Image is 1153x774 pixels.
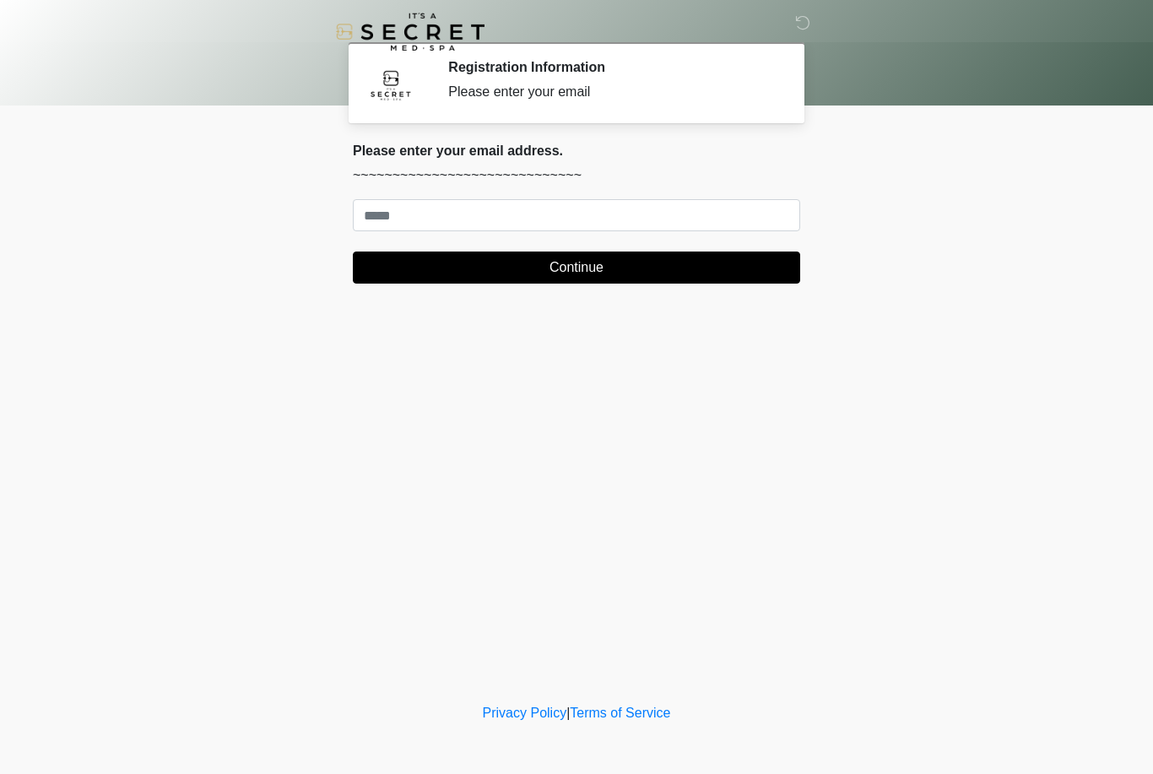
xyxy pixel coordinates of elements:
img: It's A Secret Med Spa Logo [336,13,484,51]
a: Privacy Policy [483,706,567,720]
h2: Registration Information [448,59,775,75]
a: Terms of Service [570,706,670,720]
h2: Please enter your email address. [353,143,800,159]
p: ~~~~~~~~~~~~~~~~~~~~~~~~~~~~~ [353,165,800,186]
button: Continue [353,252,800,284]
div: Please enter your email [448,82,775,102]
img: Agent Avatar [365,59,416,110]
a: | [566,706,570,720]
